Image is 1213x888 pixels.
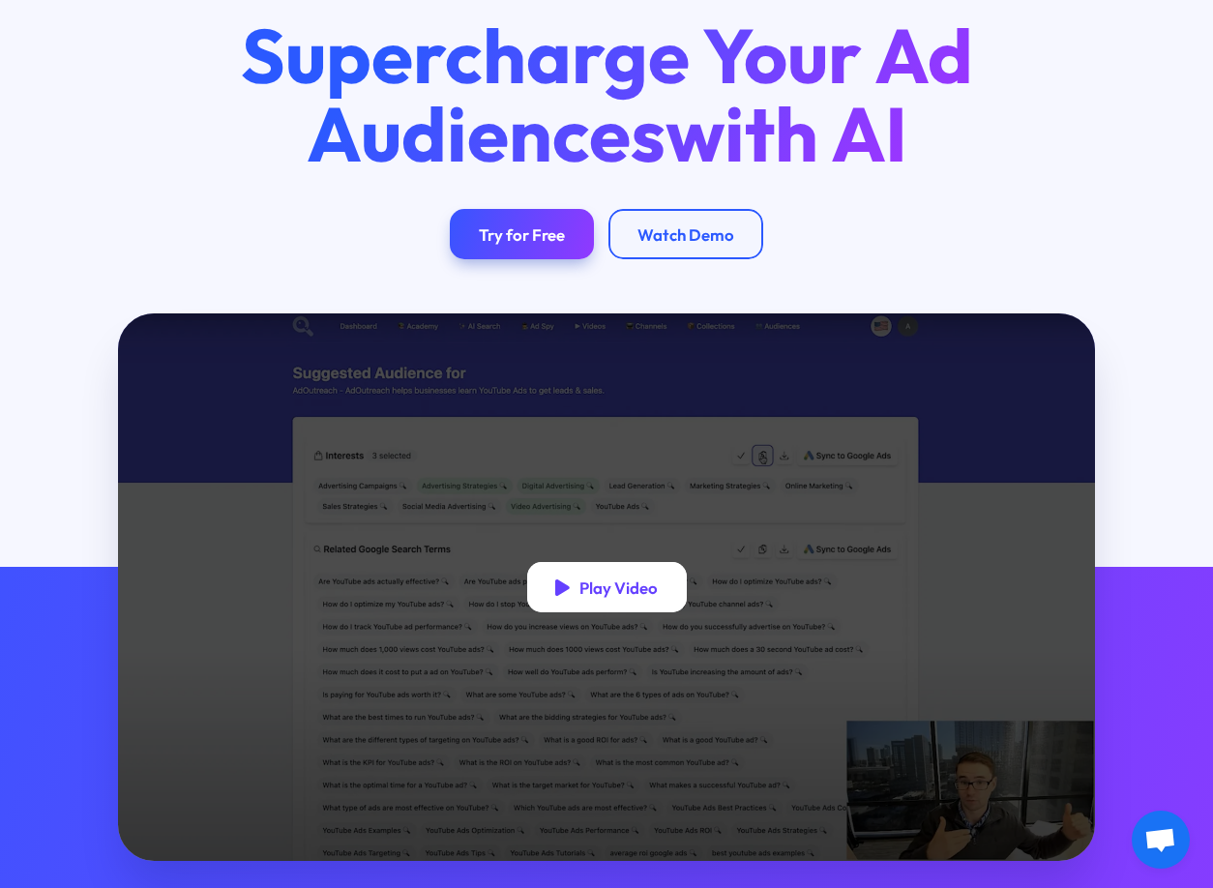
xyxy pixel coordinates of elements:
[450,209,594,259] a: Try for Free
[666,85,907,181] span: with AI
[579,577,658,598] div: Play Video
[118,313,1095,861] a: open lightbox
[208,16,1004,173] h1: Supercharge Your Ad Audiences
[1132,811,1190,869] div: Open chat
[479,224,565,245] div: Try for Free
[637,224,734,245] div: Watch Demo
